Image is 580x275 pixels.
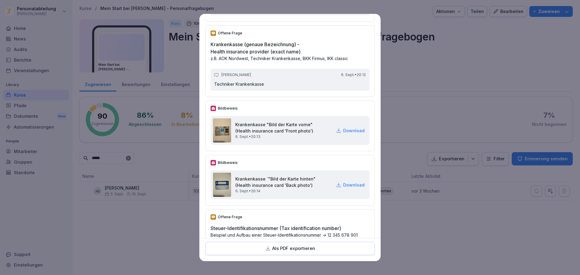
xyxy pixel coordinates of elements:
p: 6. Sept. • 20:12 [341,72,366,78]
p: Download [343,127,365,134]
h2: Krankenkasse `"Bild der Karte hinten" (Health insurance card 'Back photo') [235,176,332,188]
p: Bildbeweis [218,106,238,111]
button: Als PDF exportieren [205,242,375,255]
img: q9dx6z6jvvfqo8qxi0zdssc9.png [213,173,231,197]
p: [PERSON_NAME] [221,72,251,78]
h2: Krankenkasse "Bild der Karte vorne" (Health insurance card 'Front photo') [235,121,332,134]
p: Beispiel und Aufbau einer Steuer-Identifikationsnummer -> 12 345 678 901 (Example and Structure o... [211,232,369,245]
p: z.B. AOK Nordwest, Techniker Krankenkasse, BKK Firmus, IKK classic [211,55,369,62]
p: 6. Sept. • 20:13 [235,134,332,139]
p: Offene Frage [218,30,242,36]
h2: Steuer-Identifikationsnummer (Tax identification number) [211,225,369,232]
p: Download [343,182,365,188]
p: Techniker Krankenkasse [214,81,366,87]
p: Als PDF exportieren [272,245,315,252]
p: Offene Frage [218,214,242,220]
p: 6. Sept. • 20:14 [235,188,332,194]
h2: Krankenkasse (genaue Bezeichnung) - Health insurance provider (exact name) [211,41,369,55]
p: Bildbeweis [218,160,238,165]
img: beo9fa5j1i6g7vunkwj7zb7l.png [213,118,231,142]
